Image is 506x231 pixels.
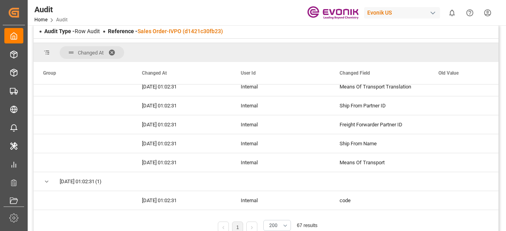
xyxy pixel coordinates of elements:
[132,191,231,210] div: [DATE] 01:02:31
[231,77,330,96] div: Internal
[330,96,429,115] div: Ship From Partner ID
[330,191,429,210] div: code
[132,96,231,115] div: [DATE] 01:02:31
[231,191,330,210] div: Internal
[241,70,256,76] span: User Id
[269,222,278,229] span: 200
[132,153,231,172] div: [DATE] 01:02:31
[330,153,429,172] div: Means Of Transport
[44,27,100,36] div: Row Audit
[132,134,231,153] div: [DATE] 01:02:31
[142,70,167,76] span: Changed At
[297,223,317,228] span: 67 results
[44,28,75,34] span: Audit Type -
[263,220,291,231] button: open menu
[34,4,68,15] div: Audit
[231,96,330,115] div: Internal
[231,153,330,172] div: Internal
[307,6,359,20] img: Evonik-brand-mark-Deep-Purple-RGB.jpeg_1700498283.jpeg
[43,70,56,76] span: Group
[443,4,461,22] button: show 0 new notifications
[231,115,330,134] div: Internal
[364,5,443,20] button: Evonik US
[108,28,223,34] span: Reference -
[138,28,223,34] a: Sales Order-IVPO (d1421c30fb23)
[330,77,429,96] div: Means Of Transport Translation
[231,134,330,153] div: Internal
[34,17,47,23] a: Home
[95,173,102,191] span: (1)
[364,7,440,19] div: Evonik US
[132,77,231,96] div: [DATE] 01:02:31
[340,70,370,76] span: Changed Field
[236,225,239,230] a: 1
[78,50,104,56] span: Changed At
[132,115,231,134] div: [DATE] 01:02:31
[330,115,429,134] div: Freight Forwarder Partner ID
[438,70,459,76] span: Old Value
[330,134,429,153] div: Ship From Name
[60,173,94,191] span: [DATE] 01:02:31
[461,4,479,22] button: Help Center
